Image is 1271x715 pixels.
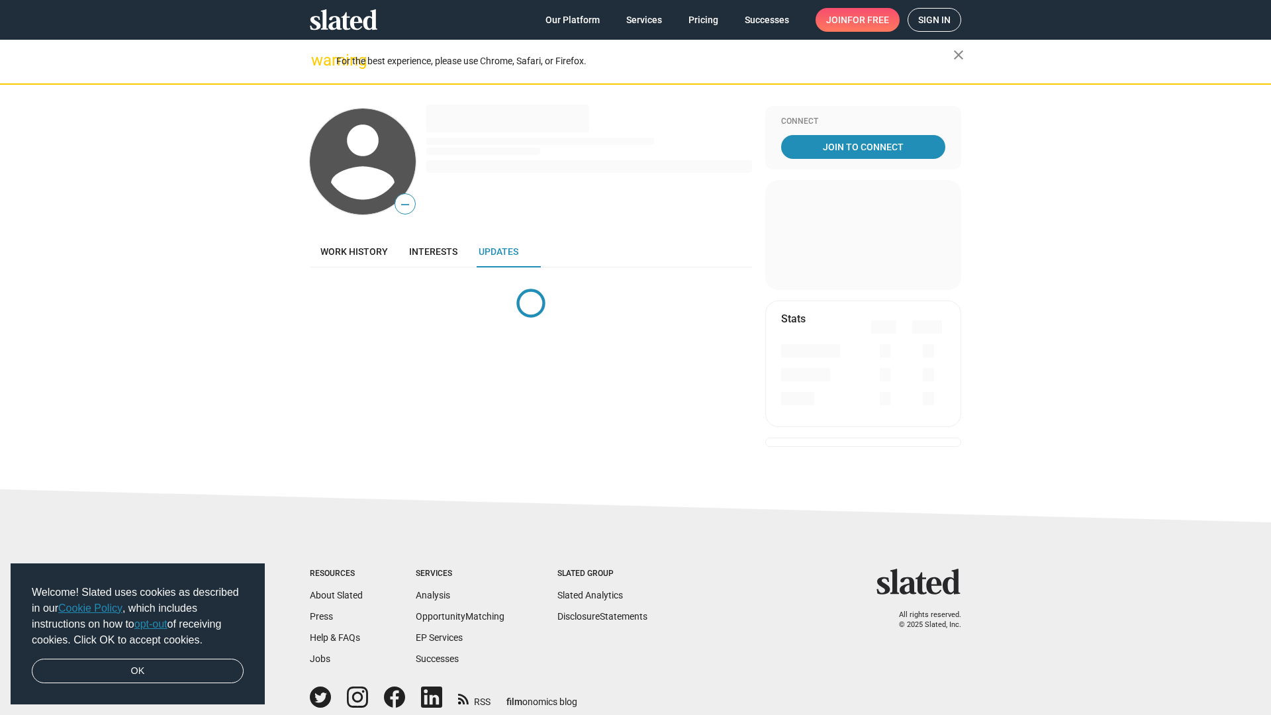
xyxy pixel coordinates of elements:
a: Cookie Policy [58,602,122,614]
span: Welcome! Slated uses cookies as described in our , which includes instructions on how to of recei... [32,585,244,648]
a: Successes [734,8,800,32]
span: Our Platform [545,8,600,32]
span: Interests [409,246,457,257]
a: Our Platform [535,8,610,32]
a: Joinfor free [816,8,900,32]
a: Services [616,8,673,32]
a: Sign in [908,8,961,32]
div: Resources [310,569,363,579]
span: Work history [320,246,388,257]
a: Pricing [678,8,729,32]
span: Successes [745,8,789,32]
a: Analysis [416,590,450,600]
a: Interests [399,236,468,267]
a: OpportunityMatching [416,611,504,622]
a: Successes [416,653,459,664]
span: Pricing [688,8,718,32]
a: RSS [458,688,491,708]
a: Join To Connect [781,135,945,159]
a: opt-out [134,618,167,630]
mat-icon: close [951,47,966,63]
a: Slated Analytics [557,590,623,600]
div: cookieconsent [11,563,265,705]
div: Slated Group [557,569,647,579]
mat-icon: warning [311,52,327,68]
a: Updates [468,236,529,267]
a: Help & FAQs [310,632,360,643]
div: Services [416,569,504,579]
div: Connect [781,117,945,127]
span: Updates [479,246,518,257]
a: Press [310,611,333,622]
a: EP Services [416,632,463,643]
a: DisclosureStatements [557,611,647,622]
span: Sign in [918,9,951,31]
span: film [506,696,522,707]
span: Join To Connect [784,135,943,159]
a: Work history [310,236,399,267]
a: About Slated [310,590,363,600]
span: — [395,196,415,213]
a: dismiss cookie message [32,659,244,684]
span: Join [826,8,889,32]
p: All rights reserved. © 2025 Slated, Inc. [885,610,961,630]
mat-card-title: Stats [781,312,806,326]
a: filmonomics blog [506,685,577,708]
a: Jobs [310,653,330,664]
span: Services [626,8,662,32]
div: For the best experience, please use Chrome, Safari, or Firefox. [336,52,953,70]
span: for free [847,8,889,32]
